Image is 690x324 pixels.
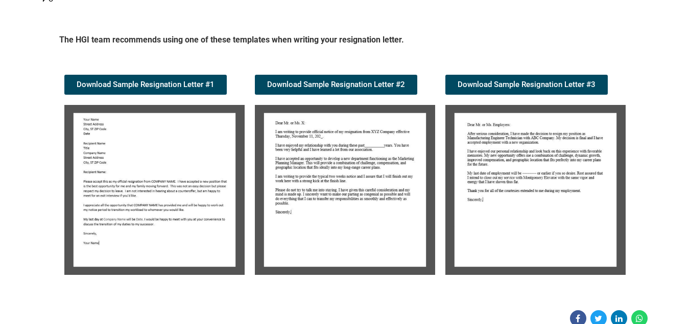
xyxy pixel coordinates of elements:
a: Download Sample Resignation Letter #3 [445,75,608,95]
h5: The HGI team recommends using one of these templates when writing your resignation letter. [59,34,631,49]
span: Download Sample Resignation Letter #1 [77,81,215,89]
span: Download Sample Resignation Letter #2 [267,81,405,89]
a: Download Sample Resignation Letter #2 [255,75,417,95]
a: Download Sample Resignation Letter #1 [64,75,227,95]
span: Download Sample Resignation Letter #3 [458,81,596,89]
